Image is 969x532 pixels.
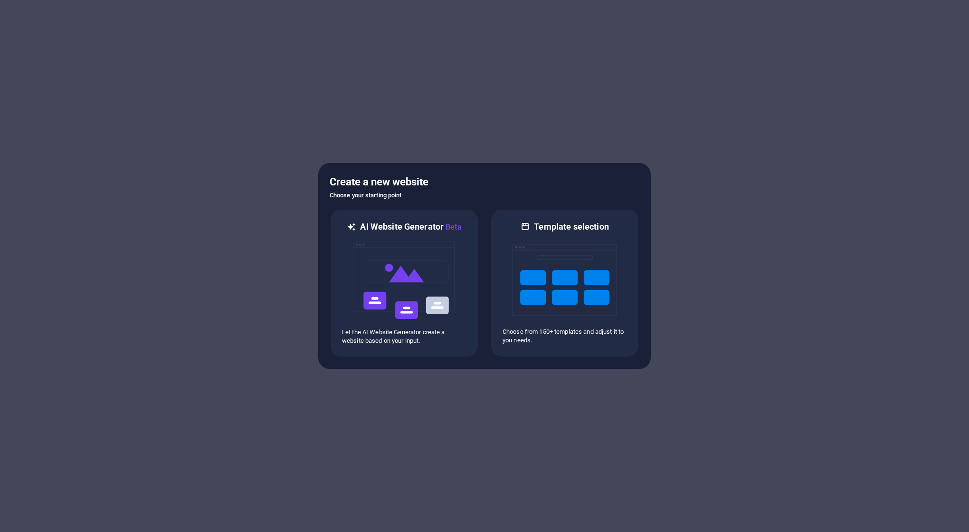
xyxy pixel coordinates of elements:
[490,209,639,358] div: Template selectionChoose from 150+ templates and adjust it to you needs.
[342,328,466,345] p: Let the AI Website Generator create a website based on your input.
[444,222,462,232] span: Beta
[330,209,479,358] div: AI Website GeneratorBetaaiLet the AI Website Generator create a website based on your input.
[534,221,608,232] h6: Template selection
[352,233,456,328] img: ai
[330,190,639,201] h6: Choose your starting point
[503,328,627,345] p: Choose from 150+ templates and adjust it to you needs.
[360,221,461,233] h6: AI Website Generator
[330,174,639,190] h5: Create a new website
